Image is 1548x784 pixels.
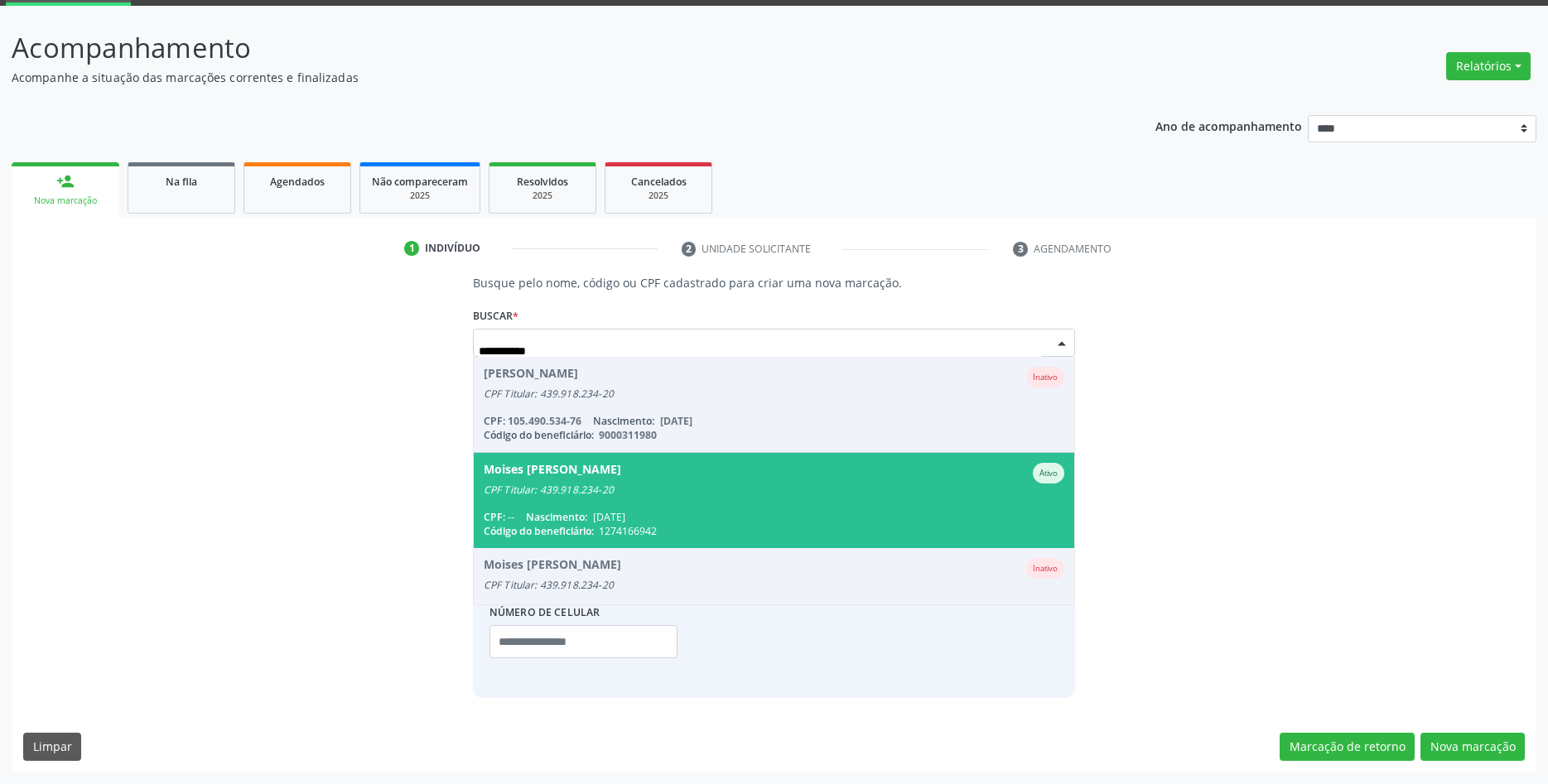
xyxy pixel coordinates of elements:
[484,483,1064,497] div: CPF Titular: 439.918.234-20
[372,190,468,202] div: 2025
[617,190,700,202] div: 2025
[12,69,1079,86] p: Acompanhe a situação das marcações correntes e finalizadas
[473,274,1075,291] p: Busque pelo nome, código ou CPF cadastrado para criar uma nova marcação.
[501,190,584,202] div: 2025
[23,195,108,207] div: Nova marcação
[484,510,505,524] span: CPF:
[631,175,687,189] span: Cancelados
[517,175,568,189] span: Resolvidos
[56,172,75,190] div: person_add
[1280,733,1415,761] button: Marcação de retorno
[489,599,600,625] label: Número de celular
[1039,468,1058,479] small: Ativo
[484,510,1064,524] div: --
[425,241,480,256] div: Indivíduo
[473,303,518,329] label: Buscar
[1155,115,1302,136] p: Ano de acompanhamento
[1420,733,1525,761] button: Nova marcação
[484,463,621,483] div: Moises [PERSON_NAME]
[404,241,419,256] div: 1
[599,524,657,538] span: 1274166942
[1446,52,1531,80] button: Relatórios
[484,524,594,538] span: Código do beneficiário:
[12,27,1079,69] p: Acompanhamento
[526,510,587,524] span: Nascimento:
[593,510,625,524] span: [DATE]
[270,175,325,189] span: Agendados
[372,175,468,189] span: Não compareceram
[166,175,197,189] span: Na fila
[23,733,81,761] button: Limpar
